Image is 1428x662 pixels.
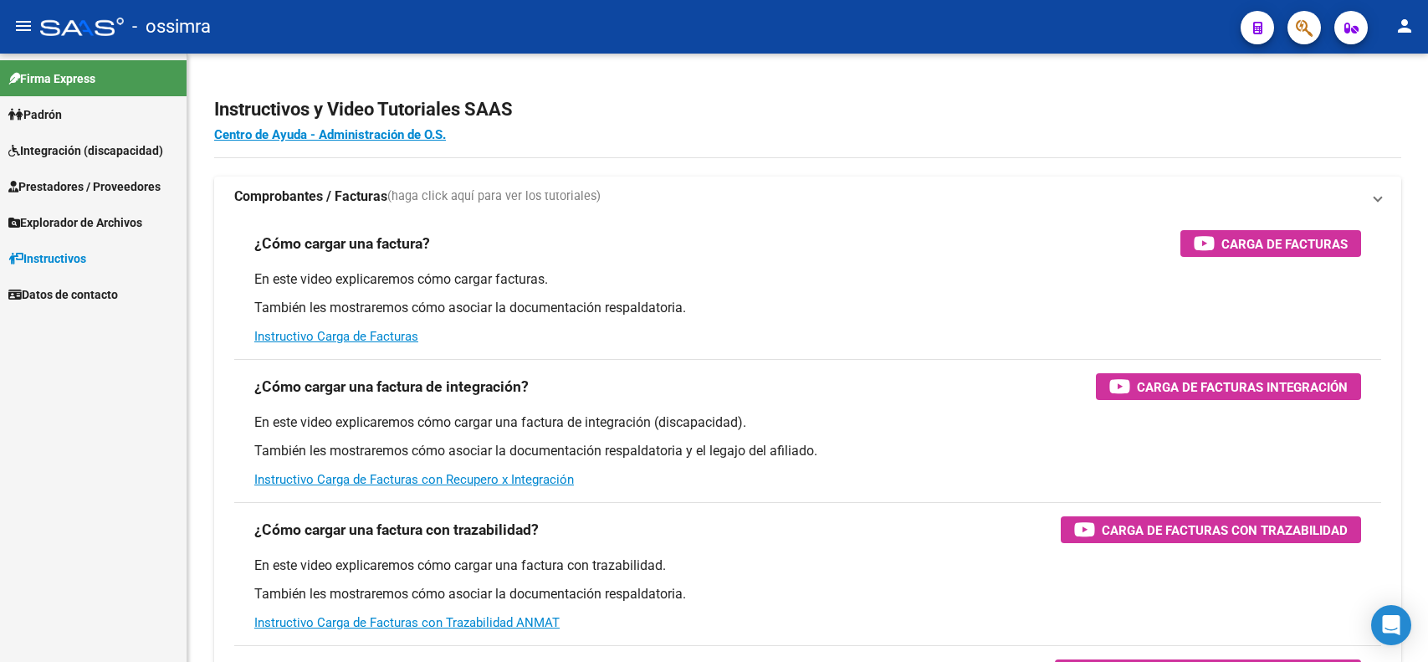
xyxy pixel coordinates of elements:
[8,141,163,160] span: Integración (discapacidad)
[254,232,430,255] h3: ¿Cómo cargar una factura?
[8,213,142,232] span: Explorador de Archivos
[254,442,1361,460] p: También les mostraremos cómo asociar la documentación respaldatoria y el legajo del afiliado.
[1137,377,1348,398] span: Carga de Facturas Integración
[8,69,95,88] span: Firma Express
[254,413,1361,432] p: En este video explicaremos cómo cargar una factura de integración (discapacidad).
[254,615,560,630] a: Instructivo Carga de Facturas con Trazabilidad ANMAT
[254,518,539,541] h3: ¿Cómo cargar una factura con trazabilidad?
[254,270,1361,289] p: En este video explicaremos cómo cargar facturas.
[1371,605,1411,645] div: Open Intercom Messenger
[132,8,211,45] span: - ossimra
[1061,516,1361,543] button: Carga de Facturas con Trazabilidad
[254,299,1361,317] p: También les mostraremos cómo asociar la documentación respaldatoria.
[1221,233,1348,254] span: Carga de Facturas
[214,94,1401,126] h2: Instructivos y Video Tutoriales SAAS
[8,177,161,196] span: Prestadores / Proveedores
[214,127,446,142] a: Centro de Ayuda - Administración de O.S.
[254,329,418,344] a: Instructivo Carga de Facturas
[214,177,1401,217] mat-expansion-panel-header: Comprobantes / Facturas(haga click aquí para ver los tutoriales)
[13,16,33,36] mat-icon: menu
[1102,520,1348,541] span: Carga de Facturas con Trazabilidad
[234,187,387,206] strong: Comprobantes / Facturas
[1180,230,1361,257] button: Carga de Facturas
[1096,373,1361,400] button: Carga de Facturas Integración
[8,285,118,304] span: Datos de contacto
[254,472,574,487] a: Instructivo Carga de Facturas con Recupero x Integración
[254,585,1361,603] p: También les mostraremos cómo asociar la documentación respaldatoria.
[1395,16,1415,36] mat-icon: person
[8,105,62,124] span: Padrón
[254,557,1361,575] p: En este video explicaremos cómo cargar una factura con trazabilidad.
[254,375,529,398] h3: ¿Cómo cargar una factura de integración?
[8,249,86,268] span: Instructivos
[387,187,601,206] span: (haga click aquí para ver los tutoriales)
